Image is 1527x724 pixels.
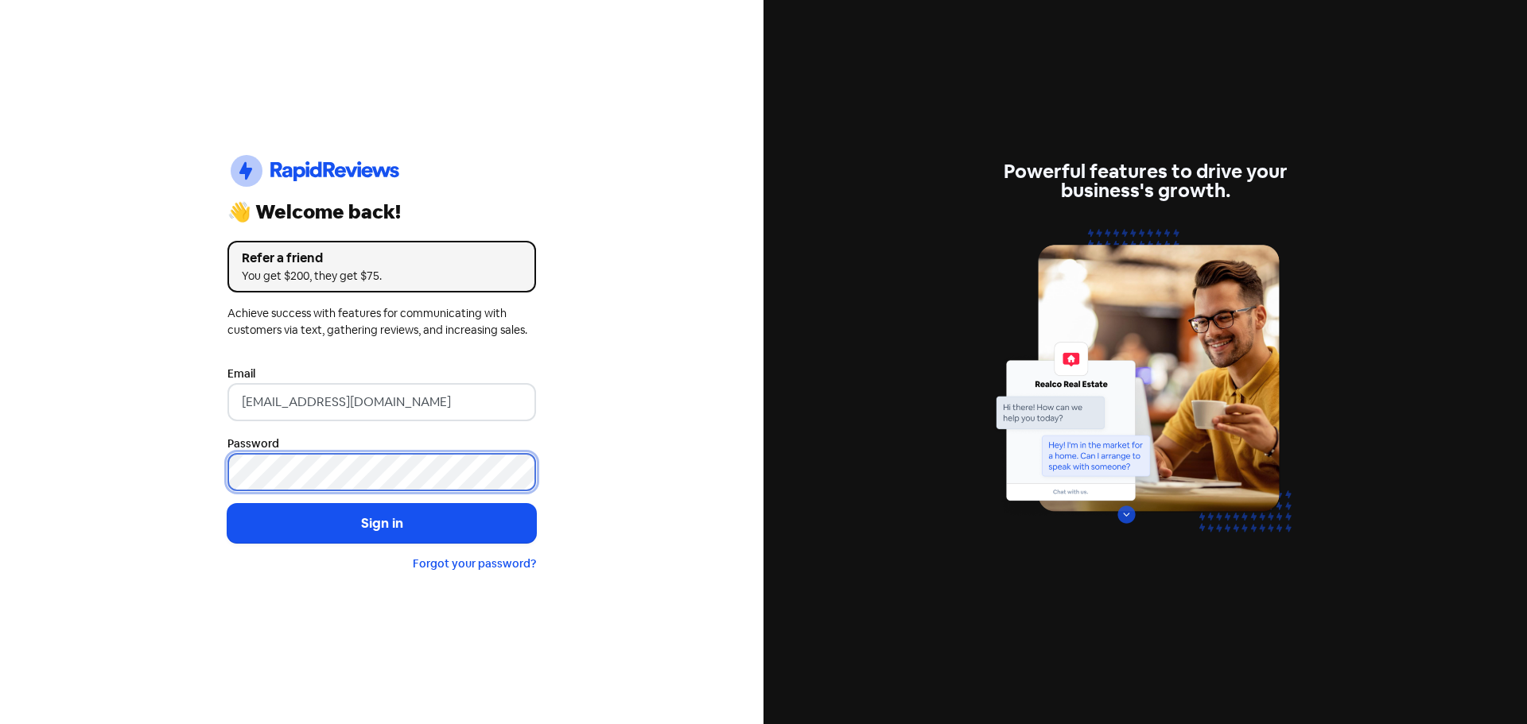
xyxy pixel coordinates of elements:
[227,203,536,222] div: 👋 Welcome back!
[242,268,522,285] div: You get $200, they get $75.
[227,504,536,544] button: Sign in
[991,219,1300,562] img: web-chat
[242,249,522,268] div: Refer a friend
[991,162,1300,200] div: Powerful features to drive your business's growth.
[413,556,536,571] a: Forgot your password?
[227,305,536,339] div: Achieve success with features for communicating with customers via text, gathering reviews, and i...
[227,366,255,382] label: Email
[227,383,536,421] input: Enter your email address...
[227,436,279,452] label: Password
